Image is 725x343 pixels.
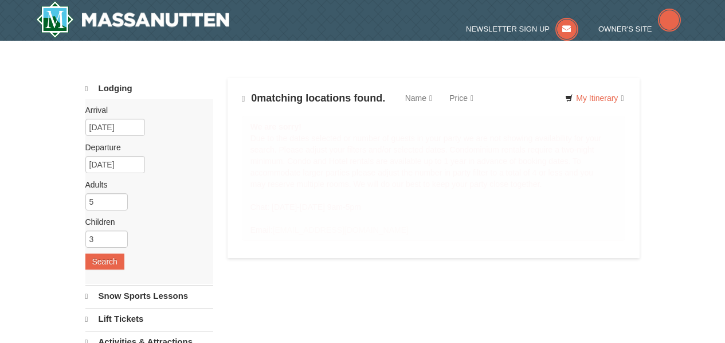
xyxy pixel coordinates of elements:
[466,25,550,33] span: Newsletter Sign Up
[273,225,409,235] a: [EMAIL_ADDRESS][DOMAIN_NAME]
[242,116,626,241] div: Due to the dates selected or number of guests in your party we are not showing availability for y...
[85,104,205,116] label: Arrival
[558,89,631,107] a: My Itinerary
[85,179,205,190] label: Adults
[36,1,230,38] img: Massanutten Resort Logo
[85,142,205,153] label: Departure
[441,87,482,110] a: Price
[85,254,124,270] button: Search
[598,25,652,33] span: Owner's Site
[466,25,578,33] a: Newsletter Sign Up
[85,216,205,228] label: Children
[250,122,301,131] strong: We are sorry!
[397,87,441,110] a: Name
[598,25,681,33] a: Owner's Site
[36,1,230,38] a: Massanutten Resort
[85,78,213,99] a: Lodging
[85,308,213,330] a: Lift Tickets
[85,285,213,307] a: Snow Sports Lessons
